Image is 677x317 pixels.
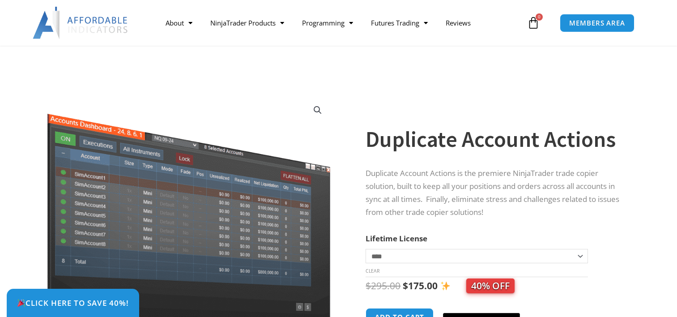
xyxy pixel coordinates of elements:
a: MEMBERS AREA [560,14,634,32]
a: 0 [514,10,553,36]
a: NinjaTrader Products [201,13,293,33]
p: Duplicate Account Actions is the premiere NinjaTrader trade copier solution, built to keep all yo... [366,167,627,219]
span: 40% OFF [466,278,515,293]
a: Futures Trading [362,13,437,33]
span: $ [366,279,371,292]
bdi: 295.00 [366,279,400,292]
a: 🎉Click Here to save 40%! [7,289,139,317]
img: ✨ [441,281,450,291]
img: 🎉 [17,299,25,307]
span: Click Here to save 40%! [17,299,129,307]
span: MEMBERS AREA [569,20,625,26]
a: About [157,13,201,33]
nav: Menu [157,13,525,33]
label: Lifetime License [366,233,427,244]
bdi: 175.00 [403,279,438,292]
span: 0 [536,13,543,21]
a: Programming [293,13,362,33]
a: Clear options [366,268,379,274]
a: View full-screen image gallery [310,102,326,118]
img: LogoAI | Affordable Indicators – NinjaTrader [33,7,129,39]
h1: Duplicate Account Actions [366,124,627,155]
a: Reviews [437,13,480,33]
span: $ [403,279,408,292]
